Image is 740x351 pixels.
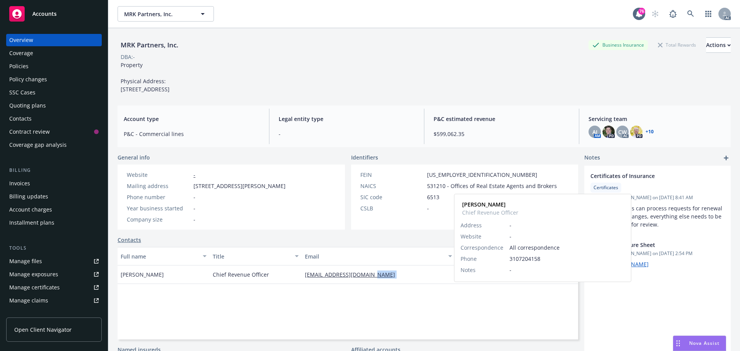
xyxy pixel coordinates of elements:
[427,171,537,179] span: [US_EMPLOYER_IDENTIFICATION_NUMBER]
[360,204,424,212] div: CSLB
[127,171,190,179] div: Website
[6,99,102,112] a: Quoting plans
[9,190,48,203] div: Billing updates
[461,266,476,274] span: Notes
[6,166,102,174] div: Billing
[9,307,45,320] div: Manage BORs
[594,184,618,191] span: Certificates
[427,182,557,190] span: 531210 - Offices of Real Estate Agents and Brokers
[121,53,135,61] div: DBA: -
[302,247,455,265] button: Email
[118,6,214,22] button: MRK Partners, Inc.
[706,38,731,52] div: Actions
[6,73,102,86] a: Policy changes
[9,281,60,294] div: Manage certificates
[427,204,429,212] span: -
[9,113,32,125] div: Contacts
[6,268,102,280] span: Manage exposures
[638,8,645,15] div: 76
[9,86,35,99] div: SSC Cases
[6,34,102,46] a: Overview
[510,266,625,274] span: -
[434,130,570,138] span: $599,062.35
[590,250,725,257] span: Updated by [PERSON_NAME] on [DATE] 2:54 PM
[32,11,57,17] span: Accounts
[6,47,102,59] a: Coverage
[9,139,67,151] div: Coverage gap analysis
[127,215,190,223] div: Company size
[434,115,570,123] span: P&C estimated revenue
[630,126,642,138] img: photo
[213,270,269,279] span: Chief Revenue Officer
[461,244,503,252] span: Correspondence
[9,294,48,307] div: Manage claims
[14,326,72,334] span: Open Client Navigator
[510,221,625,229] span: -
[510,244,625,252] span: All correspondence
[461,255,477,263] span: Phone
[673,336,683,351] div: Drag to move
[305,252,444,260] div: Email
[9,268,58,280] div: Manage exposures
[9,255,42,267] div: Manage files
[210,247,302,265] button: Title
[121,270,164,279] span: [PERSON_NAME]
[6,190,102,203] a: Billing updates
[193,215,195,223] span: -
[461,232,481,240] span: Website
[592,128,597,136] span: AJ
[6,3,102,25] a: Accounts
[654,40,700,50] div: Total Rewards
[360,182,424,190] div: NAICS
[427,193,439,201] span: 6513
[118,153,150,161] span: General info
[127,193,190,201] div: Phone number
[462,208,518,217] span: Chief Revenue Officer
[461,221,482,229] span: Address
[584,235,731,274] div: Account Structure SheetUpdatedby [PERSON_NAME] on [DATE] 2:54 PM[URL][DOMAIN_NAME]
[6,177,102,190] a: Invoices
[124,130,260,138] span: P&C - Commercial lines
[462,201,506,208] strong: [PERSON_NAME]
[193,182,286,190] span: [STREET_ADDRESS][PERSON_NAME]
[665,6,681,22] a: Report a Bug
[9,47,33,59] div: Coverage
[360,193,424,201] div: SIC code
[213,252,290,260] div: Title
[6,307,102,320] a: Manage BORs
[124,10,191,18] span: MRK Partners, Inc.
[6,281,102,294] a: Manage certificates
[6,126,102,138] a: Contract review
[647,6,663,22] a: Start snowing
[618,128,627,136] span: CW
[510,255,625,263] span: 3107204158
[9,217,54,229] div: Installment plans
[589,40,648,50] div: Business Insurance
[279,115,415,123] span: Legal entity type
[9,126,50,138] div: Contract review
[590,194,725,201] span: Updated by [PERSON_NAME] on [DATE] 8:41 AM
[118,236,141,244] a: Contacts
[193,204,195,212] span: -
[683,6,698,22] a: Search
[9,73,47,86] div: Policy changes
[602,126,615,138] img: photo
[701,6,716,22] a: Switch app
[584,166,731,235] div: Certificates of InsuranceCertificatesUpdatedby [PERSON_NAME] on [DATE] 8:41 AMPROCESSINGOps can p...
[589,115,725,123] span: Servicing team
[279,130,415,138] span: -
[6,217,102,229] a: Installment plans
[124,115,260,123] span: Account type
[510,232,625,240] span: -
[6,244,102,252] div: Tools
[118,247,210,265] button: Full name
[6,86,102,99] a: SSC Cases
[360,171,424,179] div: FEIN
[305,271,401,278] a: [EMAIL_ADDRESS][DOMAIN_NAME]
[193,193,195,201] span: -
[584,153,600,163] span: Notes
[121,61,170,93] span: Property Physical Address: [STREET_ADDRESS]
[121,252,198,260] div: Full name
[6,203,102,216] a: Account charges
[721,153,731,163] a: add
